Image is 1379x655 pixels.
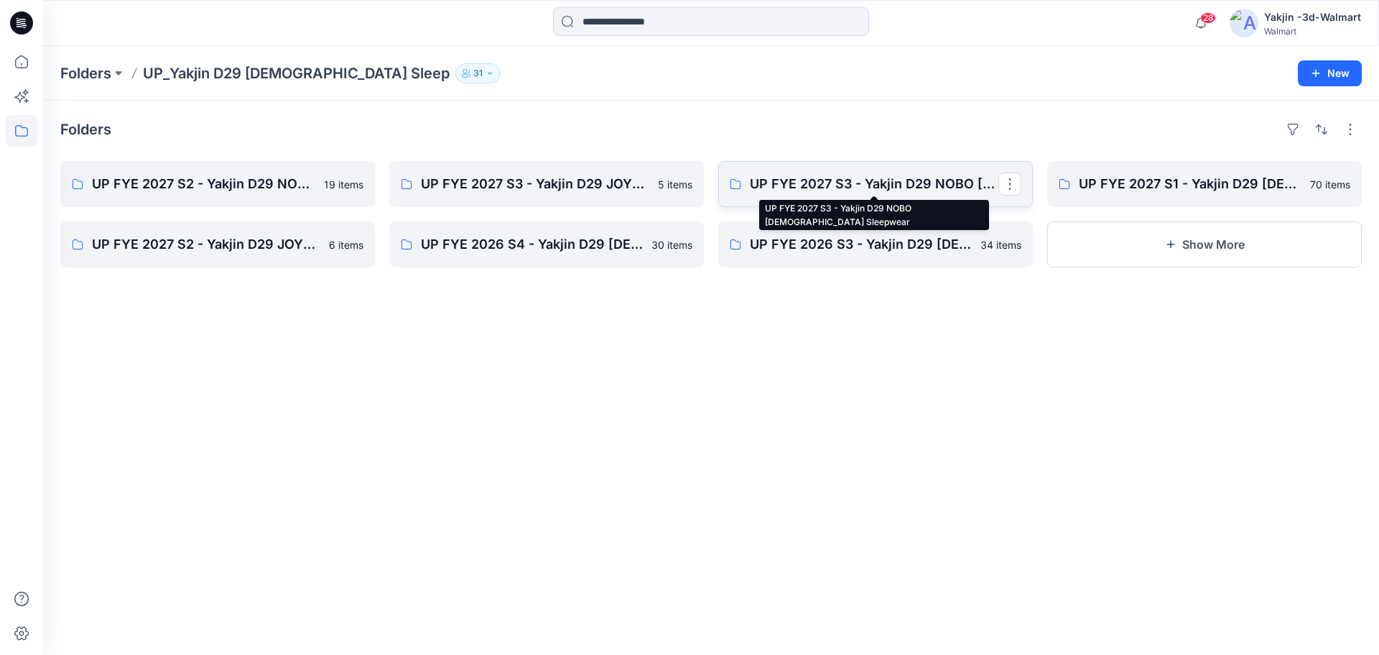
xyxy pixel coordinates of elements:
button: Show More [1047,221,1362,267]
div: Walmart [1264,26,1361,37]
p: UP FYE 2026 S3 - Yakjin D29 [DEMOGRAPHIC_DATA] Sleepwear [750,234,972,255]
p: UP FYE 2027 S2 - Yakjin D29 NOBO [DEMOGRAPHIC_DATA] Sleepwear [92,174,315,194]
a: UP FYE 2027 S2 - Yakjin D29 NOBO [DEMOGRAPHIC_DATA] Sleepwear19 items [60,161,375,207]
h4: Folders [60,121,111,138]
p: 70 items [1310,177,1350,192]
a: UP FYE 2026 S3 - Yakjin D29 [DEMOGRAPHIC_DATA] Sleepwear34 items [718,221,1033,267]
div: Yakjin -3d-Walmart [1264,9,1361,26]
p: 30 items [651,237,692,252]
p: UP_Yakjin D29 [DEMOGRAPHIC_DATA] Sleep [143,63,450,83]
span: 28 [1200,12,1216,24]
a: UP FYE 2027 S3 - Yakjin D29 JOYSPUN [DEMOGRAPHIC_DATA] Sleepwear5 items [389,161,704,207]
p: UP FYE 2026 S4 - Yakjin D29 [DEMOGRAPHIC_DATA] Sleepwear [421,234,643,255]
p: UP FYE 2027 S3 - Yakjin D29 NOBO [DEMOGRAPHIC_DATA] Sleepwear [750,174,998,194]
p: UP FYE 2027 S1 - Yakjin D29 [DEMOGRAPHIC_DATA] Sleepwear [1079,174,1301,194]
p: 6 items [329,237,363,252]
img: avatar [1230,9,1258,37]
p: 31 [473,65,483,81]
p: UP FYE 2027 S3 - Yakjin D29 JOYSPUN [DEMOGRAPHIC_DATA] Sleepwear [421,174,649,194]
a: UP FYE 2027 S2 - Yakjin D29 JOYSPUN [DEMOGRAPHIC_DATA] Sleepwear6 items [60,221,375,267]
a: UP FYE 2027 S1 - Yakjin D29 [DEMOGRAPHIC_DATA] Sleepwear70 items [1047,161,1362,207]
a: Folders [60,63,111,83]
a: UP FYE 2026 S4 - Yakjin D29 [DEMOGRAPHIC_DATA] Sleepwear30 items [389,221,704,267]
p: 5 items [658,177,692,192]
p: UP FYE 2027 S2 - Yakjin D29 JOYSPUN [DEMOGRAPHIC_DATA] Sleepwear [92,234,320,255]
a: UP FYE 2027 S3 - Yakjin D29 NOBO [DEMOGRAPHIC_DATA] Sleepwear [718,161,1033,207]
button: 31 [455,63,501,83]
button: New [1298,60,1362,86]
p: 19 items [324,177,363,192]
p: 34 items [980,237,1021,252]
